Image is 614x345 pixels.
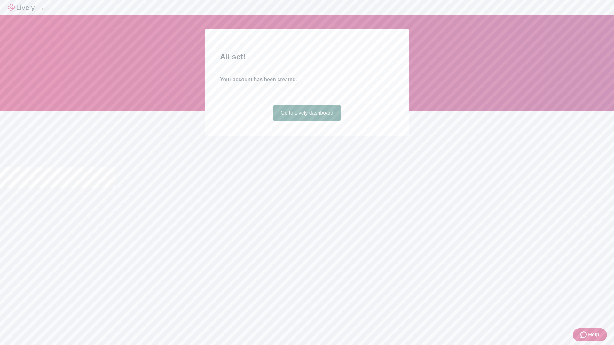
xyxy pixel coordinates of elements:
[273,105,341,121] a: Go to Lively dashboard
[220,51,394,63] h2: All set!
[220,76,394,83] h4: Your account has been created.
[580,331,588,339] svg: Zendesk support icon
[42,8,47,10] button: Log out
[8,4,35,11] img: Lively
[573,328,607,341] button: Zendesk support iconHelp
[588,331,599,339] span: Help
